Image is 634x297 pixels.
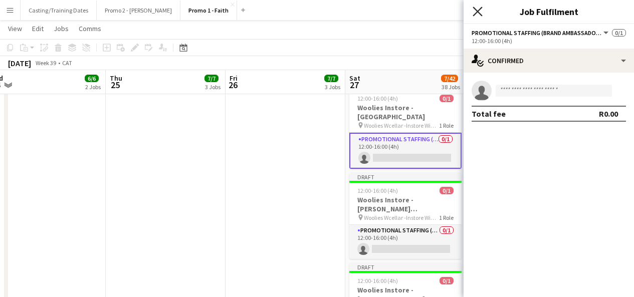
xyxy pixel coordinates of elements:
[599,109,618,119] div: R0.00
[439,122,454,129] span: 1 Role
[357,95,398,102] span: 12:00-16:00 (4h)
[364,122,439,129] span: Woolies Wcellar -Instore Wine Tasting Eastgate
[85,83,101,91] div: 2 Jobs
[349,133,462,169] app-card-role: Promotional Staffing (Brand Ambassadors)0/112:00-16:00 (4h)
[228,79,238,91] span: 26
[180,1,237,20] button: Promo 1 - Faith
[32,24,44,33] span: Edit
[110,74,122,83] span: Thu
[472,37,626,45] div: 12:00-16:00 (4h)
[324,75,338,82] span: 7/7
[440,277,454,284] span: 0/1
[349,263,462,271] div: Draft
[349,103,462,121] h3: Woolies Instore - [GEOGRAPHIC_DATA]
[8,24,22,33] span: View
[357,187,398,194] span: 12:00-16:00 (4h)
[349,74,360,83] span: Sat
[62,59,72,67] div: CAT
[364,214,439,221] span: Woolies Wcellar -Instore Wine Tasting [PERSON_NAME][GEOGRAPHIC_DATA]
[442,83,460,91] div: 38 Jobs
[472,29,602,37] span: Promotional Staffing (Brand Ambassadors)
[440,187,454,194] span: 0/1
[79,24,101,33] span: Comms
[472,109,506,119] div: Total fee
[464,49,634,73] div: Confirmed
[349,81,462,169] app-job-card: Draft12:00-16:00 (4h)0/1Woolies Instore - [GEOGRAPHIC_DATA] Woolies Wcellar -Instore Wine Tasting...
[357,277,398,284] span: 12:00-16:00 (4h)
[50,22,73,35] a: Jobs
[348,79,360,91] span: 27
[54,24,69,33] span: Jobs
[21,1,97,20] button: Casting/Training Dates
[464,5,634,18] h3: Job Fulfilment
[349,173,462,181] div: Draft
[325,83,340,91] div: 3 Jobs
[108,79,122,91] span: 25
[349,225,462,259] app-card-role: Promotional Staffing (Brand Ambassadors)0/112:00-16:00 (4h)
[440,95,454,102] span: 0/1
[349,195,462,213] h3: Woolies Instore - [PERSON_NAME][GEOGRAPHIC_DATA]
[28,22,48,35] a: Edit
[97,1,180,20] button: Promo 2 - [PERSON_NAME]
[85,75,99,82] span: 6/6
[33,59,58,67] span: Week 39
[230,74,238,83] span: Fri
[205,83,221,91] div: 3 Jobs
[612,29,626,37] span: 0/1
[204,75,219,82] span: 7/7
[441,75,458,82] span: 7/42
[4,22,26,35] a: View
[472,29,610,37] button: Promotional Staffing (Brand Ambassadors)
[8,58,31,68] div: [DATE]
[439,214,454,221] span: 1 Role
[349,173,462,259] app-job-card: Draft12:00-16:00 (4h)0/1Woolies Instore - [PERSON_NAME][GEOGRAPHIC_DATA] Woolies Wcellar -Instore...
[75,22,105,35] a: Comms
